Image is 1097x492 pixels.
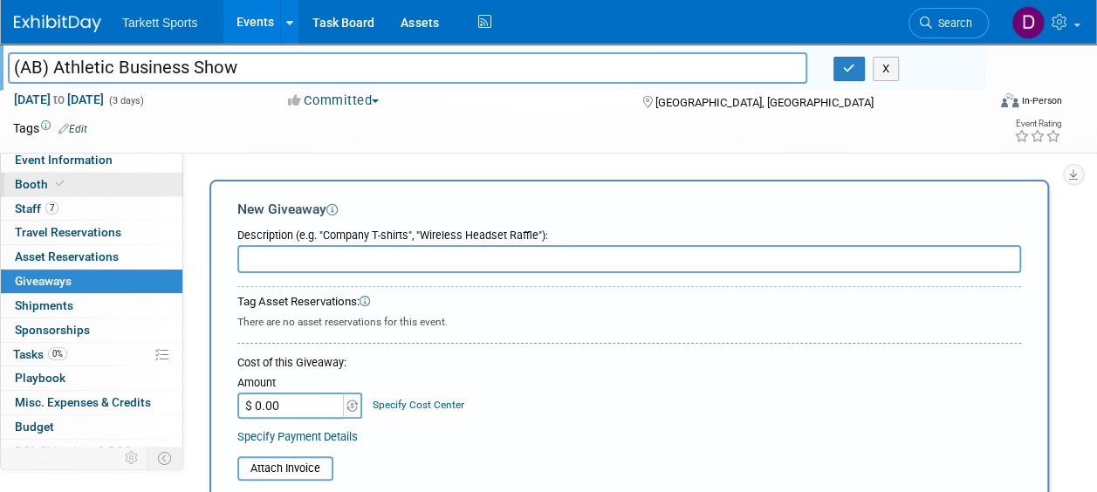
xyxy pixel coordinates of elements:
[13,347,67,361] span: Tasks
[147,447,183,469] td: Toggle Event Tabs
[1014,120,1061,128] div: Event Rating
[14,15,101,32] img: ExhibitDay
[15,177,68,191] span: Booth
[1021,94,1062,107] div: In-Person
[1,148,182,172] a: Event Information
[15,274,72,288] span: Giveaways
[51,92,67,106] span: to
[1,294,182,318] a: Shipments
[1,440,182,463] a: ROI, Objectives & ROO
[1,245,182,269] a: Asset Reservations
[908,8,989,38] a: Search
[237,375,364,393] div: Amount
[282,92,386,110] button: Committed
[1,173,182,196] a: Booth
[45,202,58,215] span: 7
[48,347,67,360] span: 0%
[1,270,182,293] a: Giveaways
[1,366,182,390] a: Playbook
[15,153,113,167] span: Event Information
[373,399,464,411] a: Specify Cost Center
[15,420,54,434] span: Budget
[1,318,182,342] a: Sponsorships
[237,311,1021,330] div: There are no asset reservations for this event.
[873,57,900,81] button: X
[1,221,182,244] a: Travel Reservations
[56,179,65,188] i: Booth reservation complete
[1011,6,1045,39] img: David Dwyer
[107,95,144,106] span: (3 days)
[655,96,874,109] span: [GEOGRAPHIC_DATA], [GEOGRAPHIC_DATA]
[15,249,119,263] span: Asset Reservations
[932,17,972,30] span: Search
[237,200,1021,219] div: New Giveaway
[237,355,1021,371] div: Cost of this Giveaway:
[237,220,1021,243] div: Description (e.g. "Company T-shirts", "Wireless Headset Raffle"):
[1001,93,1018,107] img: Format-Inperson.png
[1,197,182,221] a: Staff7
[1,415,182,439] a: Budget
[237,430,358,443] a: Specify Payment Details
[909,91,1062,117] div: Event Format
[1,343,182,366] a: Tasks0%
[237,294,1021,311] div: Tag Asset Reservations:
[117,447,147,469] td: Personalize Event Tab Strip
[13,120,87,137] td: Tags
[15,371,65,385] span: Playbook
[15,395,151,409] span: Misc. Expenses & Credits
[10,7,758,24] body: Rich Text Area. Press ALT-0 for help.
[15,323,90,337] span: Sponsorships
[15,298,73,312] span: Shipments
[15,444,132,458] span: ROI, Objectives & ROO
[1,391,182,414] a: Misc. Expenses & Credits
[13,92,105,107] span: [DATE] [DATE]
[15,225,121,239] span: Travel Reservations
[122,16,197,30] span: Tarkett Sports
[15,202,58,215] span: Staff
[58,123,87,135] a: Edit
